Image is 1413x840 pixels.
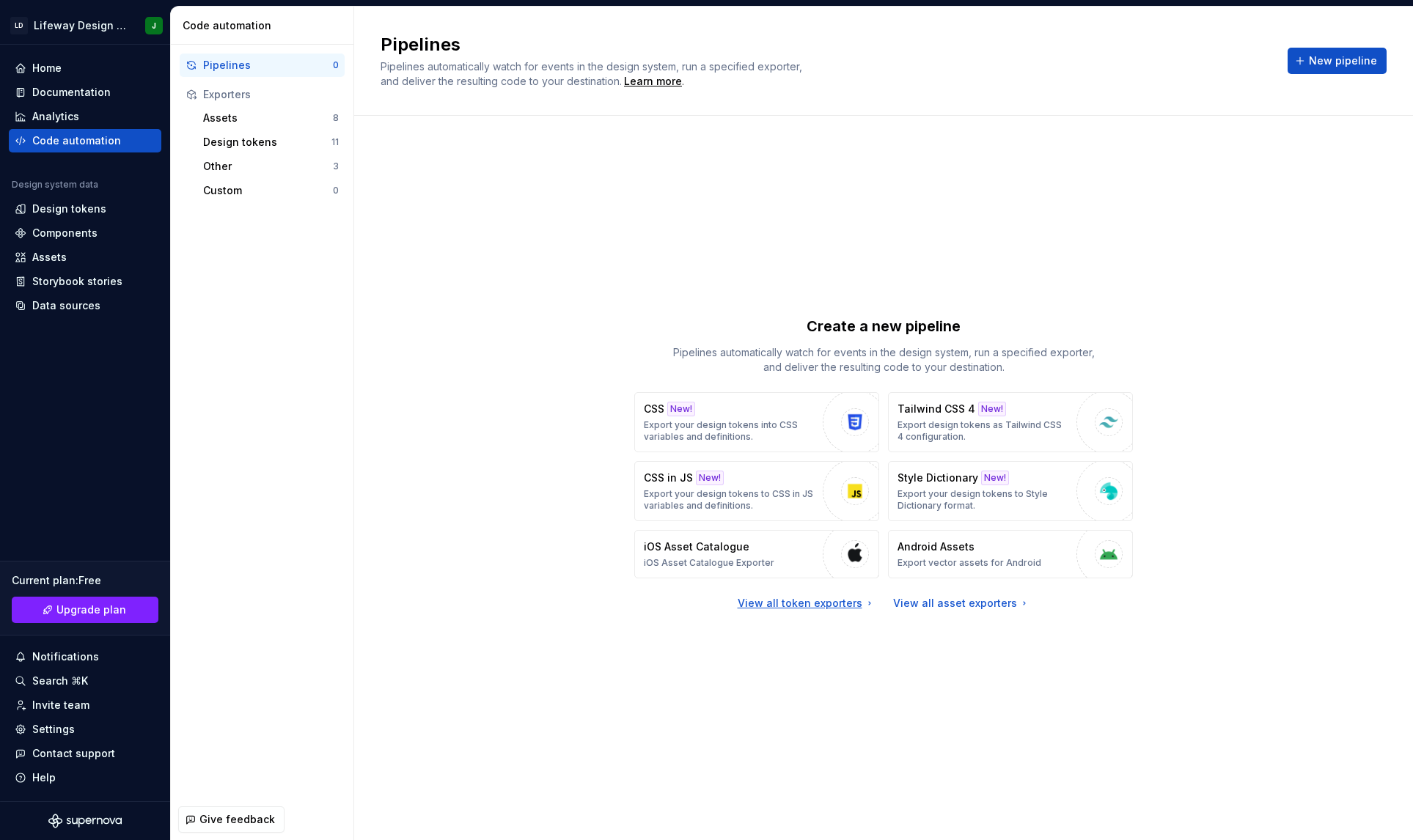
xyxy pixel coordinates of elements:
p: Export your design tokens into CSS variables and definitions. [644,419,815,443]
button: New pipeline [1288,48,1387,74]
div: Current plan : Free [12,573,158,588]
div: Code automation [32,133,121,148]
p: iOS Asset Catalogue [644,539,749,554]
div: Analytics [32,109,79,124]
div: LD [10,17,28,34]
div: 0 [333,185,339,196]
div: Design tokens [32,202,106,216]
a: View all token exporters [738,596,876,611]
a: Documentation [9,81,161,104]
a: Storybook stories [9,270,161,293]
div: Invite team [32,698,89,712]
button: CSS in JSNew!Export your design tokens to CSS in JS variables and definitions. [634,461,879,521]
div: Components [32,226,98,240]
button: Design tokens11 [197,130,345,154]
a: Code automation [9,129,161,152]
div: New! [696,471,724,485]
a: Components [9,221,161,245]
a: Invite team [9,693,161,717]
button: Help [9,766,161,789]
div: Search ⌘K [32,674,88,688]
span: New pipeline [1309,54,1377,68]
button: Tailwind CSS 4New!Export design tokens as Tailwind CSS 4 configuration. [888,392,1133,452]
div: Other [203,159,333,174]
button: Style DictionaryNew!Export your design tokens to Style Dictionary format. [888,461,1133,521]
p: CSS [644,402,664,416]
p: Export design tokens as Tailwind CSS 4 configuration. [898,419,1069,443]
p: Style Dictionary [898,471,978,485]
div: J [152,20,156,32]
a: Design tokens [9,197,161,221]
p: Export vector assets for Android [898,557,1041,569]
div: Contact support [32,746,115,761]
a: Analytics [9,105,161,128]
button: Android AssetsExport vector assets for Android [888,530,1133,578]
button: Pipelines0 [180,54,345,77]
span: Upgrade plan [56,603,126,617]
p: Create a new pipeline [807,316,961,336]
div: Storybook stories [32,274,122,289]
button: iOS Asset CatalogueiOS Asset Catalogue Exporter [634,530,879,578]
p: Android Assets [898,539,975,554]
div: Data sources [32,298,100,313]
button: Contact support [9,742,161,765]
a: Assets [9,246,161,269]
div: Assets [32,250,67,265]
button: Notifications [9,645,161,668]
div: Design tokens [203,135,331,150]
div: New! [978,402,1006,416]
svg: Supernova Logo [48,814,122,828]
div: Lifeway Design System [34,18,128,33]
p: Pipelines automatically watch for events in the design system, run a specified exporter, and deli... [664,345,1104,375]
div: Design system data [12,179,98,191]
p: iOS Asset Catalogue Exporter [644,557,774,569]
div: New! [981,471,1009,485]
div: Settings [32,722,75,737]
a: Settings [9,718,161,741]
button: Assets8 [197,106,345,130]
button: Custom0 [197,179,345,202]
a: Home [9,56,161,80]
div: Code automation [183,18,348,33]
h2: Pipelines [381,33,1270,56]
div: 0 [333,59,339,71]
button: Give feedback [178,806,285,833]
a: Upgrade plan [12,597,158,623]
div: Pipelines [203,58,333,73]
span: . [622,76,684,87]
span: Give feedback [199,812,275,827]
span: Pipelines automatically watch for events in the design system, run a specified exporter, and deli... [381,60,805,87]
div: 8 [333,112,339,124]
button: Search ⌘K [9,669,161,693]
div: 3 [333,161,339,172]
div: Assets [203,111,333,125]
p: CSS in JS [644,471,693,485]
div: Notifications [32,649,99,664]
button: Other3 [197,155,345,178]
a: Data sources [9,294,161,317]
p: Export your design tokens to Style Dictionary format. [898,488,1069,512]
p: Export your design tokens to CSS in JS variables and definitions. [644,488,815,512]
div: Help [32,770,56,785]
div: Exporters [203,87,339,102]
button: LDLifeway Design SystemJ [3,10,167,41]
div: 11 [331,136,339,148]
p: Tailwind CSS 4 [898,402,975,416]
div: Custom [203,183,333,198]
a: View all asset exporters [893,596,1030,611]
div: Home [32,61,62,75]
div: New! [667,402,695,416]
a: Learn more [624,74,682,89]
button: CSSNew!Export your design tokens into CSS variables and definitions. [634,392,879,452]
div: Documentation [32,85,111,100]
